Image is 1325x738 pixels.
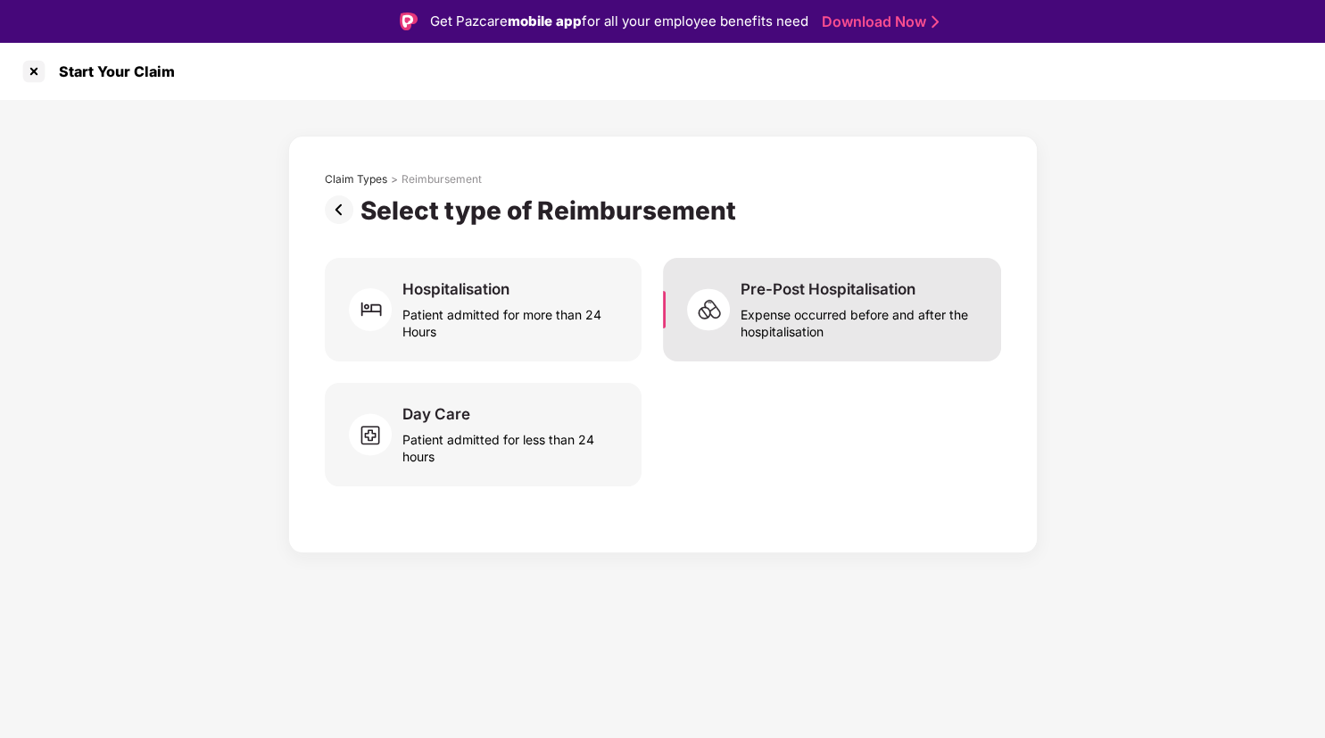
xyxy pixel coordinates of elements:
[508,12,582,29] strong: mobile app
[402,299,619,340] div: Patient admitted for more than 24 Hours
[402,404,470,424] div: Day Care
[400,12,418,30] img: Logo
[325,172,387,187] div: Claim Types
[349,283,402,336] img: svg+xml;base64,PHN2ZyB4bWxucz0iaHR0cDovL3d3dy53My5vcmcvMjAwMC9zdmciIHdpZHRoPSI2MCIgaGVpZ2h0PSI2MC...
[430,11,808,32] div: Get Pazcare for all your employee benefits need
[48,62,175,80] div: Start Your Claim
[360,195,743,226] div: Select type of Reimbursement
[741,299,980,340] div: Expense occurred before and after the hospitalisation
[932,12,939,31] img: Stroke
[741,279,915,299] div: Pre-Post Hospitalisation
[402,172,482,187] div: Reimbursement
[391,172,398,187] div: >
[687,283,741,336] img: svg+xml;base64,PHN2ZyB4bWxucz0iaHR0cDovL3d3dy53My5vcmcvMjAwMC9zdmciIHdpZHRoPSI2MCIgaGVpZ2h0PSI1OC...
[402,424,619,465] div: Patient admitted for less than 24 hours
[402,279,509,299] div: Hospitalisation
[325,195,360,224] img: svg+xml;base64,PHN2ZyBpZD0iUHJldi0zMngzMiIgeG1sbnM9Imh0dHA6Ly93d3cudzMub3JnLzIwMDAvc3ZnIiB3aWR0aD...
[822,12,933,31] a: Download Now
[349,408,402,461] img: svg+xml;base64,PHN2ZyB4bWxucz0iaHR0cDovL3d3dy53My5vcmcvMjAwMC9zdmciIHdpZHRoPSI2MCIgaGVpZ2h0PSI1OC...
